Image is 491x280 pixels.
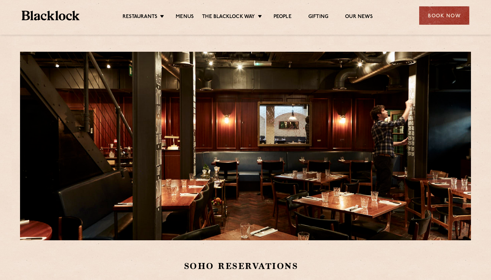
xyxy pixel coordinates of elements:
a: The Blacklock Way [202,14,255,21]
a: Our News [345,14,373,21]
a: Menus [176,14,194,21]
a: Gifting [308,14,328,21]
a: Restaurants [123,14,157,21]
img: BL_Textured_Logo-footer-cropped.svg [22,11,79,20]
div: Book Now [419,6,469,25]
h2: Soho Reservations [184,260,440,272]
a: People [274,14,292,21]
